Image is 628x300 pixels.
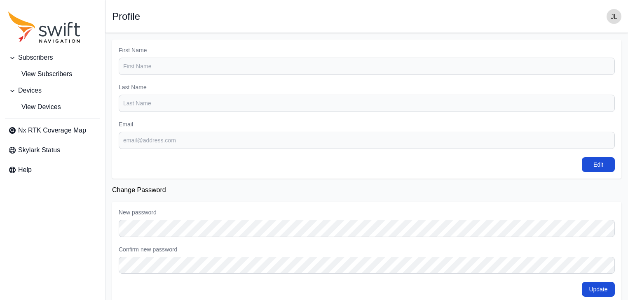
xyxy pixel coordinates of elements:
[119,95,615,112] input: Last Name
[119,245,615,253] label: Confirm new password
[5,122,100,139] a: Nx RTK Coverage Map
[582,157,615,172] button: Edit
[18,86,42,95] span: Devices
[112,185,621,195] h1: Change Password
[5,82,100,99] button: Devices
[5,66,100,82] a: View Subscribers
[18,145,60,155] span: Skylark Status
[119,132,615,149] input: email@address.com
[119,58,615,75] input: First Name
[5,99,100,115] a: View Devices
[18,126,86,135] span: Nx RTK Coverage Map
[5,49,100,66] button: Subscribers
[5,142,100,158] a: Skylark Status
[119,120,615,128] label: Email
[8,102,61,112] span: View Devices
[607,9,621,24] img: user photo
[119,208,615,216] label: New password
[18,53,53,63] span: Subscribers
[112,12,140,21] h1: Profile
[8,69,72,79] span: View Subscribers
[119,83,615,91] label: Last Name
[119,46,615,54] label: First Name
[18,165,32,175] span: Help
[582,282,615,297] button: Update
[5,162,100,178] a: Help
